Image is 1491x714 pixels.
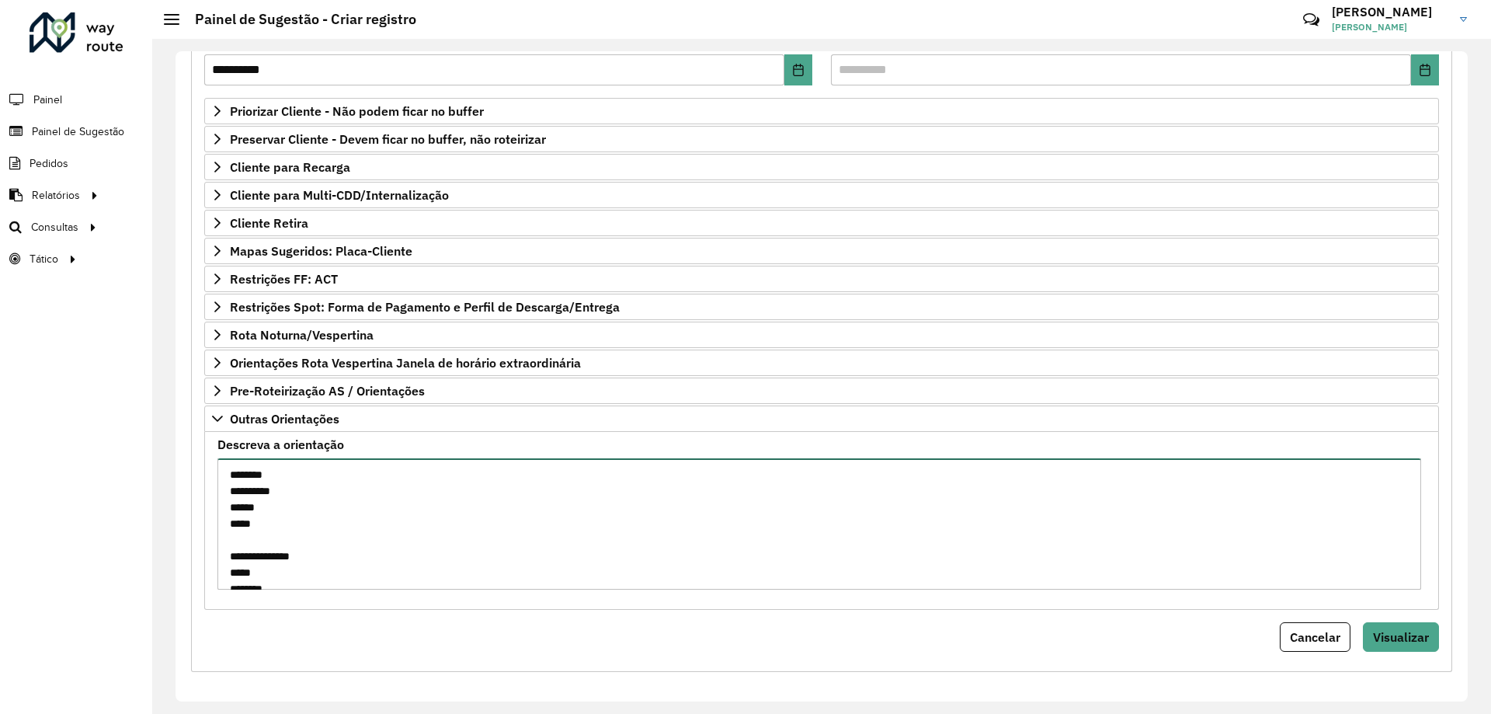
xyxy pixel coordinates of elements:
[230,105,484,117] span: Priorizar Cliente - Não podem ficar no buffer
[230,273,338,285] span: Restrições FF: ACT
[204,154,1439,180] a: Cliente para Recarga
[204,238,1439,264] a: Mapas Sugeridos: Placa-Cliente
[1295,3,1328,37] a: Contato Rápido
[32,124,124,140] span: Painel de Sugestão
[204,350,1439,376] a: Orientações Rota Vespertina Janela de horário extraordinária
[230,189,449,201] span: Cliente para Multi-CDD/Internalização
[1363,622,1439,652] button: Visualizar
[1411,54,1439,85] button: Choose Date
[230,329,374,341] span: Rota Noturna/Vespertina
[1332,20,1448,34] span: [PERSON_NAME]
[32,187,80,204] span: Relatórios
[204,98,1439,124] a: Priorizar Cliente - Não podem ficar no buffer
[1280,622,1350,652] button: Cancelar
[204,294,1439,320] a: Restrições Spot: Forma de Pagamento e Perfil de Descarga/Entrega
[204,210,1439,236] a: Cliente Retira
[204,378,1439,404] a: Pre-Roteirização AS / Orientações
[33,92,62,108] span: Painel
[230,357,581,369] span: Orientações Rota Vespertina Janela de horário extraordinária
[1332,5,1448,19] h3: [PERSON_NAME]
[179,11,416,28] h2: Painel de Sugestão - Criar registro
[230,413,339,425] span: Outras Orientações
[30,251,58,267] span: Tático
[217,435,344,454] label: Descreva a orientação
[230,133,546,145] span: Preservar Cliente - Devem ficar no buffer, não roteirizar
[31,219,78,235] span: Consultas
[230,385,425,397] span: Pre-Roteirização AS / Orientações
[204,126,1439,152] a: Preservar Cliente - Devem ficar no buffer, não roteirizar
[230,161,350,173] span: Cliente para Recarga
[204,182,1439,208] a: Cliente para Multi-CDD/Internalização
[1373,629,1429,645] span: Visualizar
[1290,629,1340,645] span: Cancelar
[204,406,1439,432] a: Outras Orientações
[784,54,812,85] button: Choose Date
[230,301,620,313] span: Restrições Spot: Forma de Pagamento e Perfil de Descarga/Entrega
[204,266,1439,292] a: Restrições FF: ACT
[30,155,68,172] span: Pedidos
[204,432,1439,610] div: Outras Orientações
[230,217,308,229] span: Cliente Retira
[204,322,1439,348] a: Rota Noturna/Vespertina
[230,245,412,257] span: Mapas Sugeridos: Placa-Cliente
